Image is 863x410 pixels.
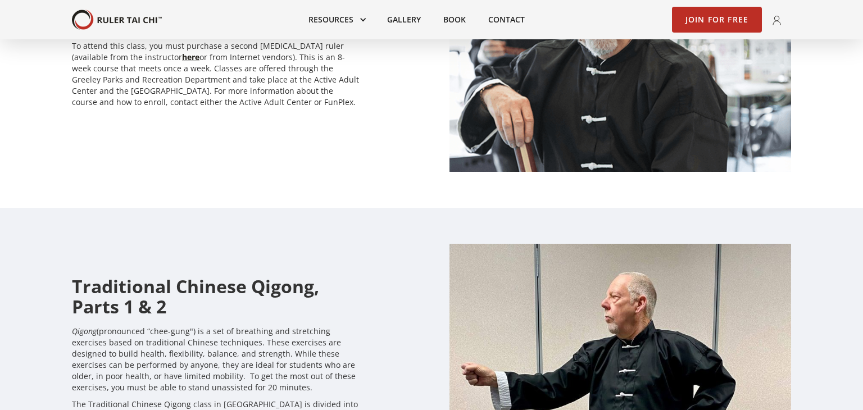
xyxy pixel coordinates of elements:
[376,7,432,32] a: Gallery
[72,10,162,30] a: home
[72,326,97,336] em: Qigong
[72,10,162,30] img: Your Brand Name
[182,52,199,62] a: here
[72,326,360,393] p: (pronounced “chee-gung") is a set of breathing and stretching exercises based on traditional Chin...
[72,40,360,108] p: To attend this class, you must purchase a second [MEDICAL_DATA] ruler (available from the instruc...
[432,7,477,32] a: Book
[672,7,762,33] a: Join for Free
[477,7,536,32] a: Contact
[72,276,360,317] h2: Traditional Chinese Qigong, Parts 1 & 2
[297,7,376,32] div: Resources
